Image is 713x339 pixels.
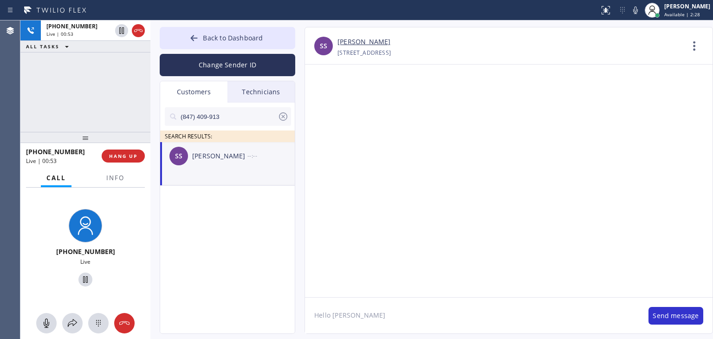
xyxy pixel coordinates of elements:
[46,174,66,182] span: Call
[46,22,97,30] span: [PHONE_NUMBER]
[165,132,212,140] span: SEARCH RESULTS:
[78,273,92,287] button: Hold Customer
[26,157,57,165] span: Live | 00:53
[132,24,145,37] button: Hang up
[227,81,295,103] div: Technicians
[56,247,115,256] span: [PHONE_NUMBER]
[192,151,247,162] div: [PERSON_NAME]
[664,11,700,18] span: Available | 2:28
[160,81,227,103] div: Customers
[26,147,85,156] span: [PHONE_NUMBER]
[88,313,109,333] button: Open dialpad
[36,313,57,333] button: Mute
[106,174,124,182] span: Info
[102,150,145,163] button: HANG UP
[175,151,182,162] span: SS
[80,258,91,266] span: Live
[26,43,59,50] span: ALL TASKS
[109,153,137,159] span: HANG UP
[160,54,295,76] button: Change Sender ID
[337,47,391,58] div: [STREET_ADDRESS]
[648,307,703,325] button: Send message
[41,169,71,187] button: Call
[160,27,295,49] button: Back to Dashboard
[46,31,73,37] span: Live | 00:53
[247,150,296,161] div: --:--
[20,41,78,52] button: ALL TASKS
[62,313,83,333] button: Open directory
[337,37,390,47] a: [PERSON_NAME]
[203,33,263,42] span: Back to Dashboard
[114,313,135,333] button: Hang up
[115,24,128,37] button: Hold Customer
[320,41,327,52] span: SS
[180,107,278,126] input: Search
[629,4,642,17] button: Mute
[664,2,710,10] div: [PERSON_NAME]
[305,298,639,333] textarea: Hello [PERSON_NAME]
[101,169,130,187] button: Info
